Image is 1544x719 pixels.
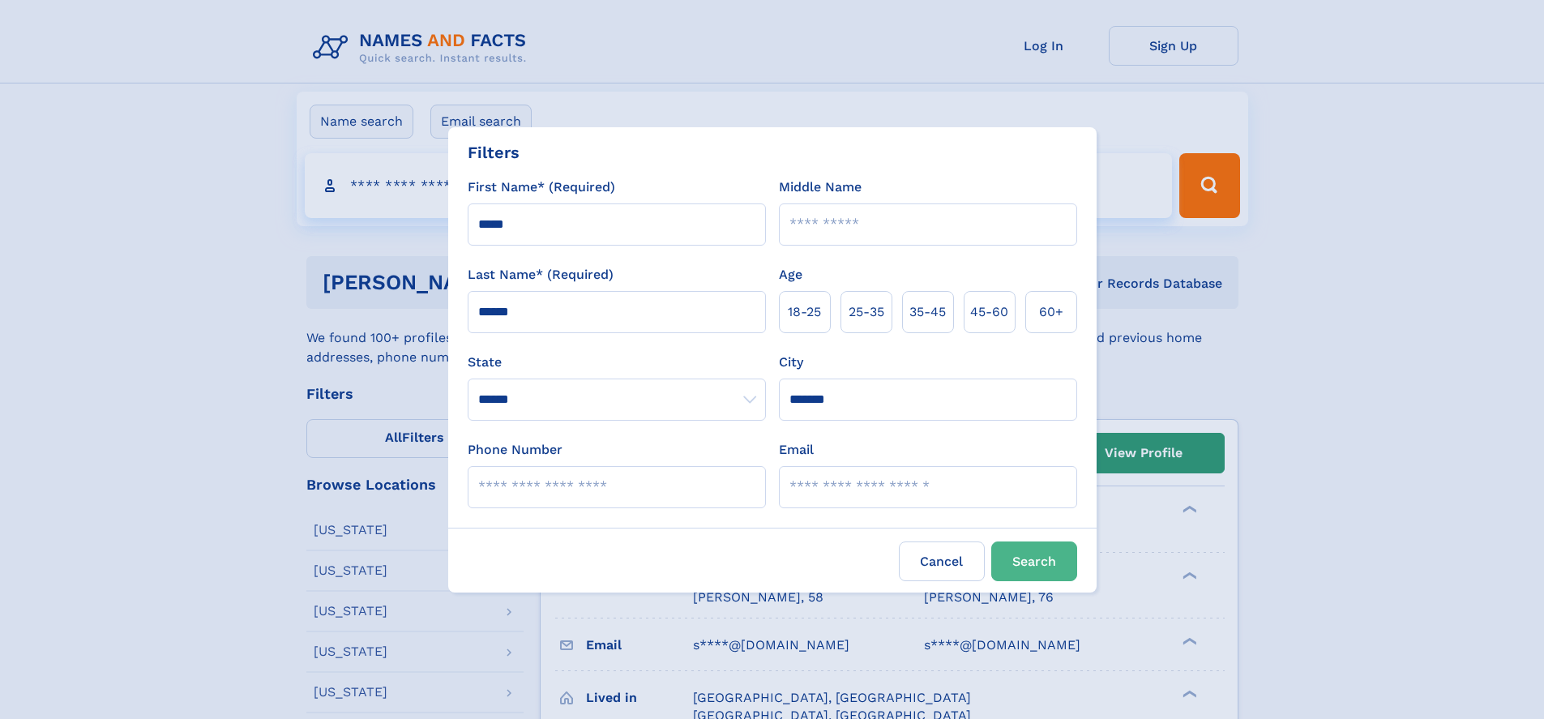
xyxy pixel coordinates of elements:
button: Search [991,541,1077,581]
label: Cancel [899,541,985,581]
label: Email [779,440,814,460]
div: Filters [468,140,520,165]
label: Phone Number [468,440,562,460]
label: Age [779,265,802,285]
span: 45‑60 [970,302,1008,322]
label: First Name* (Required) [468,178,615,197]
span: 25‑35 [849,302,884,322]
span: 35‑45 [909,302,946,322]
span: 18‑25 [788,302,821,322]
label: Last Name* (Required) [468,265,614,285]
span: 60+ [1039,302,1063,322]
label: State [468,353,766,372]
label: Middle Name [779,178,862,197]
label: City [779,353,803,372]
